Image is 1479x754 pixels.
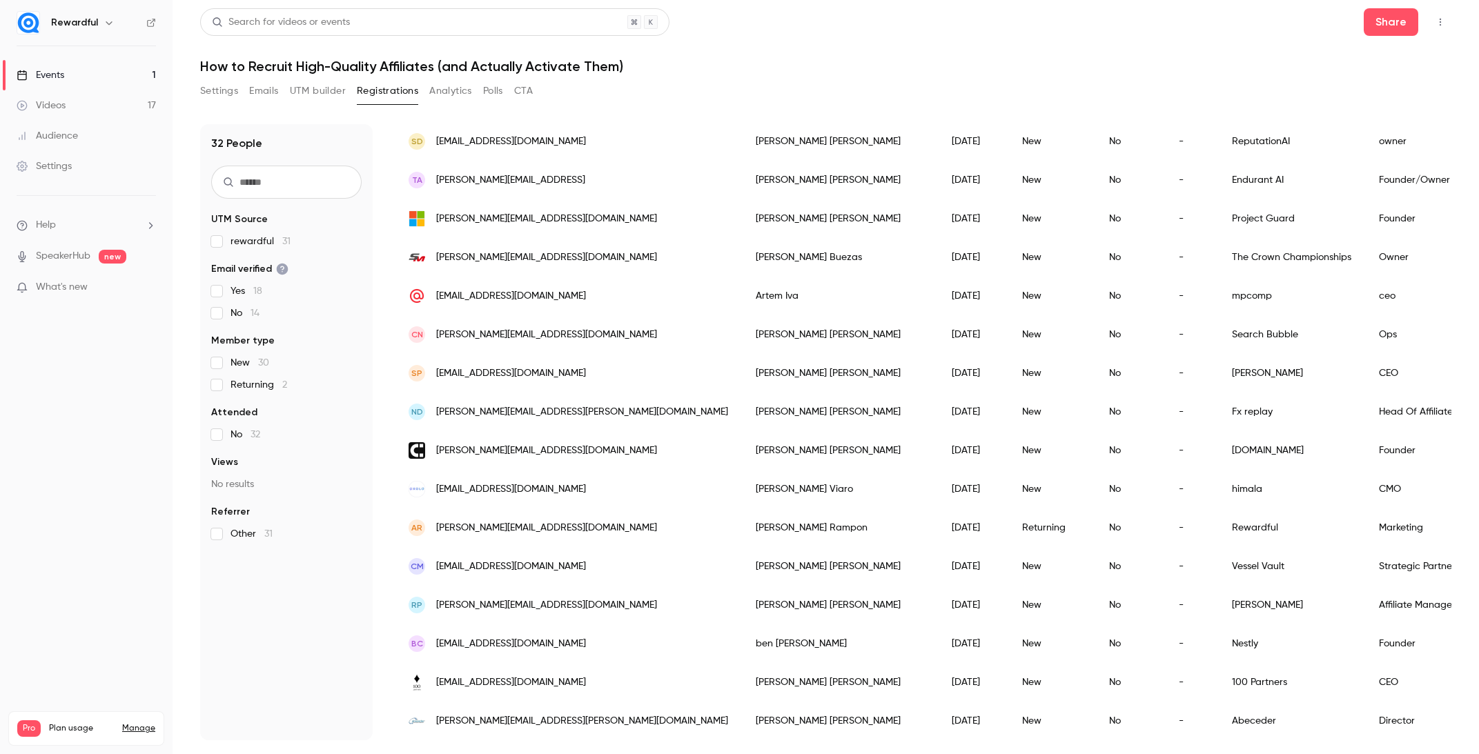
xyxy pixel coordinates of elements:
span: CM [411,560,424,573]
span: [EMAIL_ADDRESS][DOMAIN_NAME] [436,135,586,149]
div: [PERSON_NAME] [PERSON_NAME] [742,122,938,161]
div: [DATE] [938,315,1008,354]
button: UTM builder [290,80,346,102]
span: [EMAIL_ADDRESS][DOMAIN_NAME] [436,366,586,381]
div: - [1165,122,1218,161]
div: - [1165,277,1218,315]
a: Manage [122,723,155,734]
span: UTM Source [211,212,268,226]
span: [EMAIL_ADDRESS][DOMAIN_NAME] [436,289,586,304]
span: 32 [251,430,260,439]
div: 100 Partners [1218,663,1365,702]
div: Search for videos or events [212,15,350,30]
div: - [1165,354,1218,393]
span: TA [412,174,422,186]
div: [PERSON_NAME] [PERSON_NAME] [742,431,938,470]
button: Polls [483,80,503,102]
div: New [1008,431,1095,470]
span: [PERSON_NAME][EMAIL_ADDRESS][DOMAIN_NAME] [436,521,657,535]
span: new [99,250,126,264]
div: mpcomp [1218,277,1365,315]
div: New [1008,315,1095,354]
div: New [1008,161,1095,199]
div: [DATE] [938,161,1008,199]
div: No [1095,586,1165,624]
img: 100.partners [409,674,425,691]
p: No results [211,477,362,491]
div: Nestly [1218,624,1365,663]
div: [PERSON_NAME] Viaro [742,470,938,508]
span: [EMAIL_ADDRESS][DOMAIN_NAME] [436,482,586,497]
div: No [1095,547,1165,586]
div: Rewardful [1218,508,1365,547]
div: Returning [1008,508,1095,547]
div: [DATE] [938,393,1008,431]
span: [EMAIL_ADDRESS][DOMAIN_NAME] [436,675,586,690]
button: Analytics [429,80,472,102]
div: [DATE] [938,199,1008,238]
img: outlook.com [409,210,425,227]
div: New [1008,624,1095,663]
a: SpeakerHub [36,249,90,264]
div: [DATE] [938,702,1008,740]
div: No [1095,315,1165,354]
div: - [1165,315,1218,354]
div: Artem Iva [742,277,938,315]
div: [PERSON_NAME] [PERSON_NAME] [742,663,938,702]
div: ReputationAI [1218,122,1365,161]
div: - [1165,431,1218,470]
img: leadcapture.io [409,442,425,459]
div: [PERSON_NAME] [PERSON_NAME] [742,199,938,238]
div: [DATE] [938,624,1008,663]
img: abeceder.co.uk [409,713,425,729]
div: [PERSON_NAME] [PERSON_NAME] [742,315,938,354]
div: [PERSON_NAME] [PERSON_NAME] [742,547,938,586]
img: mail.ru [409,288,425,304]
div: New [1008,354,1095,393]
button: Emails [249,80,278,102]
span: 14 [251,308,259,318]
span: Help [36,218,56,232]
span: RP [411,599,422,611]
div: [DATE] [938,586,1008,624]
span: Returning [231,378,287,392]
div: - [1165,161,1218,199]
div: [PERSON_NAME] [PERSON_NAME] [742,161,938,199]
span: Referrer [211,505,250,519]
div: New [1008,122,1095,161]
div: New [1008,663,1095,702]
div: No [1095,199,1165,238]
span: bc [411,637,423,650]
span: New [231,356,269,370]
div: [DATE] [938,277,1008,315]
span: 18 [253,286,262,296]
div: Fx replay [1218,393,1365,431]
span: 2 [282,380,287,390]
div: [PERSON_NAME] [PERSON_NAME] [742,586,938,624]
span: SD [411,135,423,148]
img: Rewardful [17,12,39,34]
div: New [1008,199,1095,238]
div: - [1165,624,1218,663]
li: help-dropdown-opener [17,218,156,232]
span: Plan usage [49,723,114,734]
div: [PERSON_NAME] [PERSON_NAME] [742,393,938,431]
span: Email verified [211,262,288,276]
button: Share [1364,8,1418,36]
span: rewardful [231,235,291,248]
div: - [1165,470,1218,508]
section: facet-groups [211,212,362,541]
div: New [1008,238,1095,277]
span: SP [411,367,422,379]
div: No [1095,393,1165,431]
div: No [1095,277,1165,315]
span: [PERSON_NAME][EMAIL_ADDRESS][DOMAIN_NAME] [436,444,657,458]
span: No [231,306,259,320]
button: Settings [200,80,238,102]
div: [PERSON_NAME] [PERSON_NAME] [742,354,938,393]
div: [PERSON_NAME] Buezas [742,238,938,277]
div: - [1165,547,1218,586]
div: - [1165,393,1218,431]
div: [DATE] [938,238,1008,277]
div: New [1008,702,1095,740]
